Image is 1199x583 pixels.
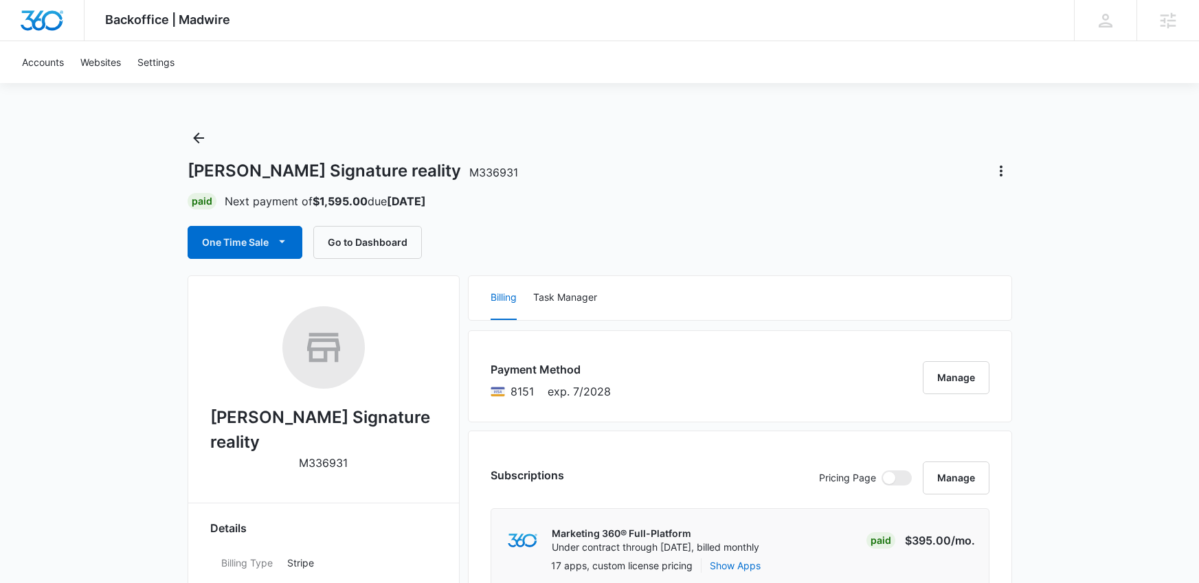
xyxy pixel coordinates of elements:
[313,194,368,208] strong: $1,595.00
[210,520,247,536] span: Details
[551,558,693,573] p: 17 apps, custom license pricing
[508,534,537,548] img: marketing360Logo
[491,276,517,320] button: Billing
[14,41,72,83] a: Accounts
[299,455,348,471] p: M336931
[819,470,876,485] p: Pricing Page
[313,226,422,259] button: Go to Dashboard
[866,532,895,549] div: Paid
[533,276,597,320] button: Task Manager
[188,193,216,209] div: Paid
[923,361,989,394] button: Manage
[210,405,437,455] h2: [PERSON_NAME] Signature reality
[923,461,989,494] button: Manage
[105,12,230,27] span: Backoffice | Madwire
[225,193,426,209] p: Next payment of due
[129,41,183,83] a: Settings
[491,467,564,483] h3: Subscriptions
[548,383,611,400] span: exp. 7/2028
[72,41,129,83] a: Websites
[905,532,975,549] p: $395.00
[552,527,759,540] p: Marketing 360® Full-Platform
[951,534,975,547] span: /mo.
[387,194,426,208] strong: [DATE]
[710,558,761,573] button: Show Apps
[552,540,759,554] p: Under contract through [DATE], billed monthly
[511,383,534,400] span: Visa ending with
[469,165,518,179] span: M336931
[188,127,210,149] button: Back
[188,161,518,181] h1: [PERSON_NAME] Signature reality
[287,556,426,570] p: Stripe
[188,226,302,259] button: One Time Sale
[491,361,611,378] h3: Payment Method
[990,160,1012,182] button: Actions
[221,556,276,570] dt: Billing Type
